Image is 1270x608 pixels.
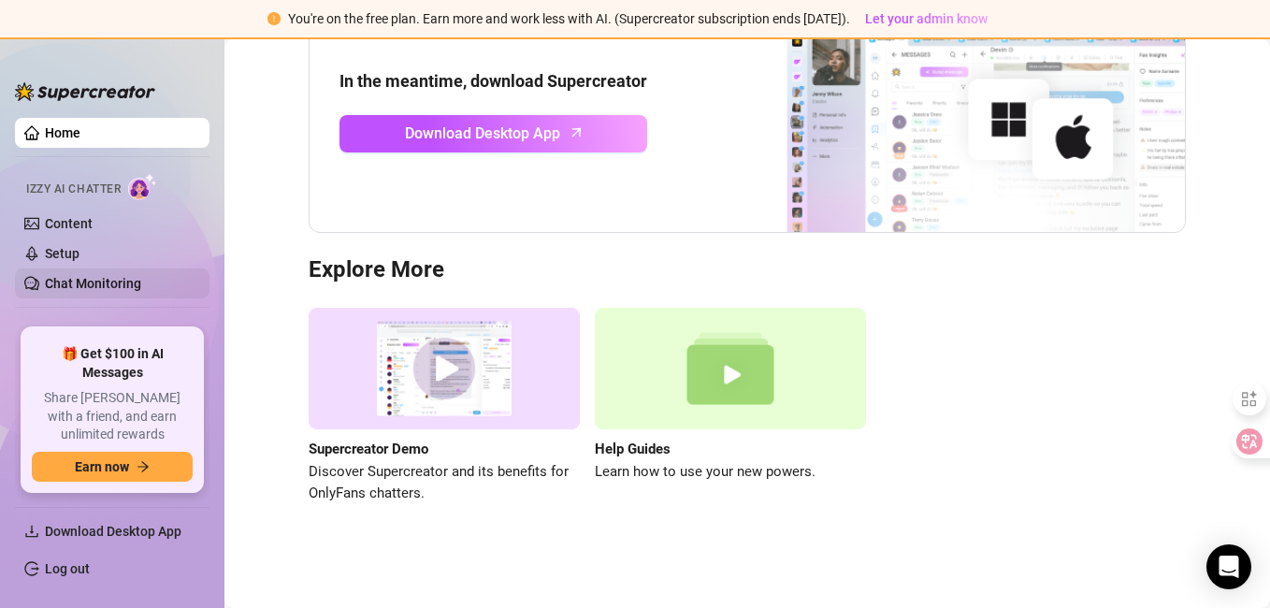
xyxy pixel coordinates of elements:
span: Share [PERSON_NAME] with a friend, and earn unlimited rewards [32,389,193,444]
span: 🎁 Get $100 in AI Messages [32,345,193,382]
a: Chat Monitoring [45,276,141,291]
span: Automations [45,316,178,346]
strong: Supercreator Demo [309,441,428,457]
img: supercreator demo [309,308,580,430]
a: Home [45,125,80,140]
a: Supercreator DemoDiscover Supercreator and its benefits for OnlyFans chatters. [309,308,580,505]
span: Download Desktop App [405,122,560,145]
div: Open Intercom Messenger [1206,544,1251,589]
img: help guides [595,308,866,430]
a: Help GuidesLearn how to use your new powers. [595,308,866,505]
span: Download Desktop App [45,524,181,539]
a: Setup [45,246,79,261]
span: Let your admin know [865,11,988,26]
span: Earn now [75,459,129,474]
span: arrow-up [566,122,587,143]
span: You're on the free plan. Earn more and work less with AI. (Supercreator subscription ends [DATE]). [288,11,850,26]
button: Let your admin know [858,7,995,30]
h3: Explore More [309,255,1186,285]
button: Earn nowarrow-right [32,452,193,482]
img: AI Chatter [128,173,157,200]
span: Izzy AI Chatter [26,181,121,198]
strong: In the meantime, download Supercreator [339,71,647,91]
a: Content [45,216,93,231]
span: Learn how to use your new powers. [595,461,866,484]
span: arrow-right [137,460,150,473]
img: logo-BBDzfeDw.svg [15,82,155,101]
span: download [24,524,39,539]
span: exclamation-circle [267,12,281,25]
a: Download Desktop Apparrow-up [339,115,647,152]
a: Log out [45,561,90,576]
strong: Help Guides [595,441,671,457]
span: Discover Supercreator and its benefits for OnlyFans chatters. [309,461,580,505]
